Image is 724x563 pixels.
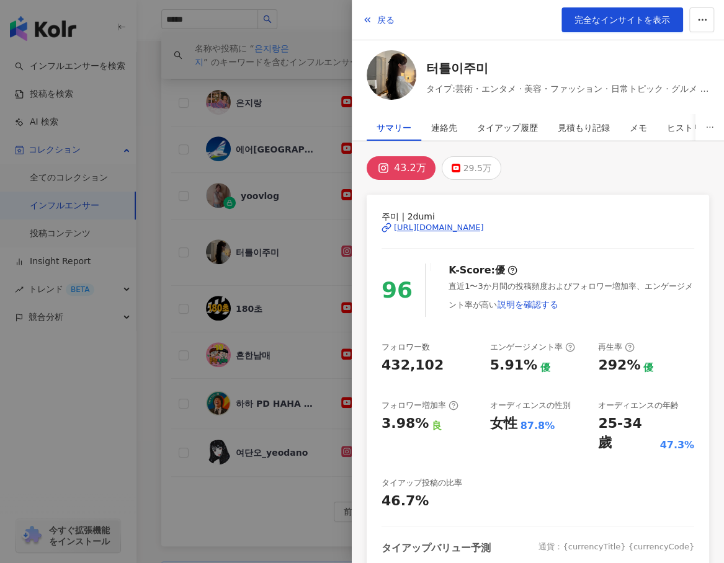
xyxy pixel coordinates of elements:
[394,222,484,233] div: [URL][DOMAIN_NAME]
[367,50,416,104] a: KOL Avatar
[598,356,640,375] div: 292%
[377,115,411,140] div: サマリー
[695,114,724,141] button: ellipsis
[432,419,442,433] div: 良
[382,342,430,353] div: フォロワー数
[705,123,714,131] span: ellipsis
[463,159,491,177] div: 29.5万
[367,156,436,180] button: 43.2万
[394,159,426,177] div: 43.2万
[659,438,694,452] div: 47.3%
[630,115,647,140] div: メモ
[449,264,517,277] div: K-Score :
[382,273,413,308] div: 96
[382,400,458,411] div: フォロワー増加率
[382,356,444,375] div: 432,102
[521,419,555,433] div: 87.8%
[490,356,537,375] div: 5.91%
[367,50,416,100] img: KOL Avatar
[449,281,694,317] div: 直近1〜3か月間の投稿頻度およびフォロワー増加率、エンゲージメント率が高い
[362,7,395,32] button: 戻る
[498,299,558,309] span: 説明を確認する
[382,492,429,511] div: 46.7%
[490,342,575,353] div: エンゲージメント率
[539,541,694,555] div: 通貨：{currencyTitle} {currencyCode}
[598,414,656,453] div: 25-34 歲
[382,541,491,555] div: タイアップバリュー予測
[495,264,505,277] div: 優
[490,400,571,411] div: オーディエンスの性別
[377,15,395,25] span: 戻る
[382,222,694,233] a: [URL][DOMAIN_NAME]
[574,15,670,25] span: 完全なインサイトを表示
[598,400,679,411] div: オーディエンスの年齢
[382,414,429,433] div: 3.98%
[477,115,538,140] div: タイアップ履歴
[382,210,694,223] span: 주미 | 2dumi
[426,60,709,77] a: 터틀이주미
[643,361,653,375] div: 優
[490,414,517,433] div: 女性
[426,82,709,95] span: タイプ:芸術・エンタメ · 美容・ファッション · 日常トピック · グルメ · ライフスタイル · 旅行
[667,115,710,140] div: ヒストリー
[598,342,635,353] div: 再生率
[382,477,462,489] div: タイアップ投稿の比率
[497,292,559,317] button: 説明を確認する
[558,115,610,140] div: 見積もり記録
[561,7,683,32] a: 完全なインサイトを表示
[442,156,501,180] button: 29.5万
[431,115,457,140] div: 連絡先
[540,361,550,375] div: 優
